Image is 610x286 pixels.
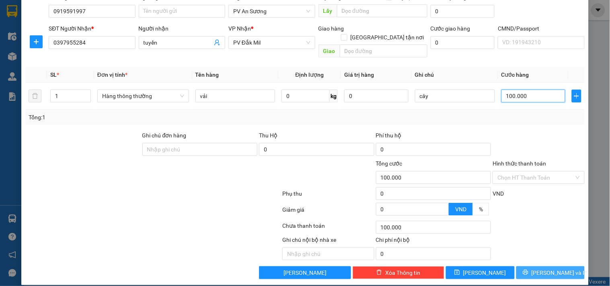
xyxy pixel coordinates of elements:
button: printer[PERSON_NAME] và In [516,266,585,279]
div: Chưa thanh toán [281,221,375,235]
label: Ghi chú đơn hàng [142,132,187,139]
span: [PERSON_NAME] [463,268,506,277]
span: Nơi gửi: [8,56,16,67]
span: save [454,270,460,276]
span: PV An Sương [27,58,51,63]
span: Thu Hộ [259,132,277,139]
div: Phí thu hộ [376,131,491,143]
button: plus [30,35,43,48]
span: [GEOGRAPHIC_DATA] tận nơi [347,33,427,42]
button: plus [572,90,581,102]
span: PV Đắk Mil [233,37,310,49]
span: VP Nhận [228,25,251,32]
span: Định lượng [296,71,324,78]
img: logo [8,18,18,38]
span: Tên hàng [195,71,219,78]
div: Phụ thu [281,189,375,203]
input: Ghi chú đơn hàng [142,143,258,156]
span: VND [493,190,504,197]
input: 0 [344,90,409,102]
span: PV An Sương [233,5,310,17]
label: Hình thức thanh toán [493,160,546,167]
button: delete [29,90,41,102]
span: printer [523,270,528,276]
span: VND [455,206,466,212]
input: Dọc đường [340,45,427,57]
span: AS10250065 [81,30,113,36]
span: % [479,206,483,212]
span: Giao [318,45,340,57]
span: Hàng thông thường [102,90,184,102]
span: PV [PERSON_NAME] [81,56,112,65]
span: 08:41:56 [DATE] [76,36,113,42]
span: [PERSON_NAME] và In [532,268,588,277]
span: delete [376,270,382,276]
button: [PERSON_NAME] [259,266,351,279]
input: Cước lấy hàng [431,5,495,18]
input: Dọc đường [337,4,427,17]
div: Tổng: 1 [29,113,236,122]
span: Nơi nhận: [62,56,74,67]
th: Ghi chú [412,67,498,83]
span: Cước hàng [501,71,529,78]
input: Cước giao hàng [431,36,495,49]
div: Chi phí nội bộ [376,235,491,247]
input: Nhập ghi chú [282,247,374,260]
div: CMND/Passport [498,24,584,33]
span: Giao hàng [318,25,344,32]
div: Ghi chú nội bộ nhà xe [282,235,374,247]
span: kg [330,90,338,102]
span: Tổng cước [376,160,403,167]
span: Giá trị hàng [344,71,374,78]
label: Cước giao hàng [431,25,470,32]
span: Đơn vị tính [97,71,127,78]
span: plus [572,93,581,99]
span: Xóa Thông tin [385,268,420,277]
span: SL [50,71,57,78]
span: Lấy [318,4,337,17]
button: save[PERSON_NAME] [446,266,514,279]
div: Giảm giá [281,205,375,219]
span: user-add [214,39,220,46]
input: Ghi Chú [415,90,495,102]
input: VD: Bàn, Ghế [195,90,275,102]
button: deleteXóa Thông tin [353,266,444,279]
div: Người nhận [139,24,225,33]
strong: CÔNG TY TNHH [GEOGRAPHIC_DATA] 214 QL13 - P.26 - Q.BÌNH THẠNH - TP HCM 1900888606 [21,13,65,43]
span: plus [30,39,42,45]
div: SĐT Người Nhận [49,24,135,33]
span: [PERSON_NAME] [283,268,327,277]
strong: BIÊN NHẬN GỬI HÀNG HOÁ [28,48,93,54]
